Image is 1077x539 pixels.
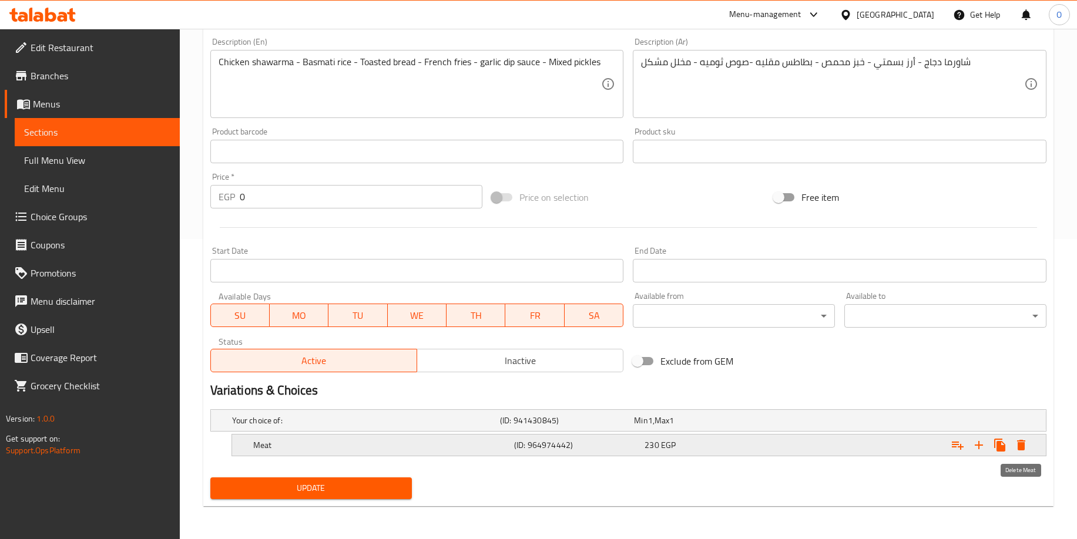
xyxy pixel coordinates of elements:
span: Edit Menu [24,181,170,196]
button: Active [210,349,417,372]
span: Update [220,481,403,496]
span: Menus [33,97,170,111]
div: ​ [633,304,835,328]
span: Get support on: [6,431,60,446]
span: Inactive [422,352,619,369]
h5: (ID: 964974442) [514,439,640,451]
textarea: Chicken shawarma - Basmati rice - Toasted bread - French fries - garlic dip sauce - Mixed pickles [219,56,602,112]
button: Clone new choice [989,434,1011,456]
h5: Meat [253,439,509,451]
span: Edit Restaurant [31,41,170,55]
div: Expand [232,434,1046,456]
span: Exclude from GEM [660,354,733,368]
button: SU [210,304,270,327]
button: Add new choice [968,434,989,456]
span: TH [451,307,501,324]
span: SU [216,307,265,324]
span: Full Menu View [24,153,170,167]
span: Free item [801,190,839,204]
span: 1 [648,413,653,428]
span: Active [216,352,412,369]
a: Branches [5,62,180,90]
input: Please enter product barcode [210,140,624,163]
input: Please enter price [240,185,483,208]
a: Upsell [5,315,180,343]
span: MO [274,307,324,324]
h5: (ID: 941430845) [500,415,629,426]
span: WE [392,307,442,324]
span: Upsell [31,322,170,336]
button: Inactive [417,349,623,372]
a: Edit Menu [15,174,180,203]
span: SA [569,307,619,324]
span: Promotions [31,266,170,280]
span: Min [634,413,647,428]
a: Menus [5,90,180,118]
div: , [634,415,763,426]
a: Full Menu View [15,146,180,174]
span: Coupons [31,238,170,252]
h5: Your choice of: [232,415,495,426]
button: WE [388,304,447,327]
button: TU [328,304,387,327]
p: EGP [219,190,235,204]
button: Add choice group [947,434,968,456]
a: Grocery Checklist [5,372,180,400]
div: Expand [211,410,1046,431]
span: 1 [669,413,674,428]
button: Update [210,477,412,499]
span: Version: [6,411,35,426]
span: O [1056,8,1062,21]
button: TH [447,304,505,327]
a: Coupons [5,231,180,259]
button: MO [270,304,328,327]
span: 1.0.0 [36,411,55,426]
span: TU [333,307,383,324]
span: FR [510,307,559,324]
span: Sections [24,125,170,139]
input: Please enter product sku [633,140,1046,163]
span: Coverage Report [31,351,170,365]
span: 230 [645,437,659,453]
a: Coverage Report [5,343,180,372]
span: Max [655,413,669,428]
button: SA [565,304,623,327]
h2: Variations & Choices [210,382,1046,399]
span: Menu disclaimer [31,294,170,308]
textarea: شاورما دجاج - أرز بسمتي - خبز محمص - بطاطس مقليه -صوص ثوميه - مخلل مشكل [641,56,1024,112]
div: ​ [844,304,1046,328]
span: EGP [661,437,676,453]
a: Support.OpsPlatform [6,443,80,458]
span: Branches [31,69,170,83]
a: Sections [15,118,180,146]
span: Grocery Checklist [31,379,170,393]
span: Choice Groups [31,210,170,224]
a: Promotions [5,259,180,287]
a: Choice Groups [5,203,180,231]
span: Price on selection [519,190,589,204]
button: FR [505,304,564,327]
a: Edit Restaurant [5,33,180,62]
a: Menu disclaimer [5,287,180,315]
div: [GEOGRAPHIC_DATA] [857,8,934,21]
div: Menu-management [729,8,801,22]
